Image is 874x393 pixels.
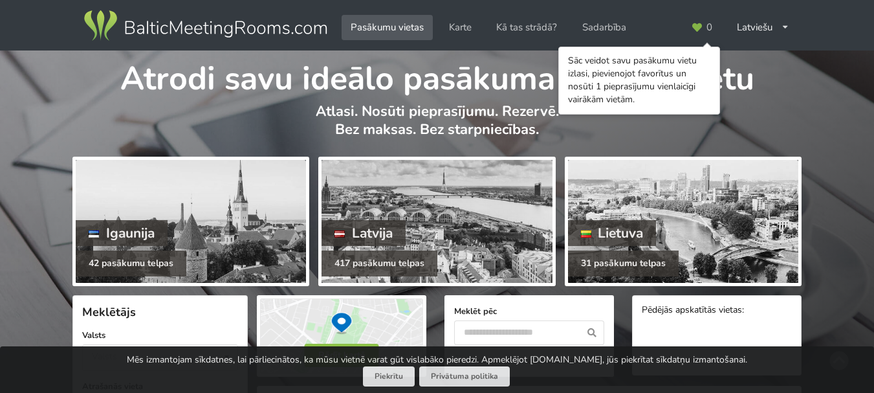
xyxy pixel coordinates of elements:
button: Rādīt kartē [305,344,379,367]
label: Meklēt pēc [454,305,604,318]
a: Lietuva 31 pasākumu telpas [565,157,802,286]
h1: Atrodi savu ideālo pasākuma norises vietu [72,51,802,100]
div: Pēdējās apskatītās vietas: [642,305,792,317]
a: Kā tas strādā? [487,15,566,40]
span: Meklētājs [82,304,136,320]
a: Sadarbība [573,15,635,40]
a: Latvija 417 pasākumu telpas [318,157,555,286]
a: Karte [440,15,481,40]
a: Igaunija 42 pasākumu telpas [72,157,309,286]
div: 417 pasākumu telpas [322,251,437,276]
div: Sāc veidot savu pasākumu vietu izlasi, pievienojot favorītus un nosūti 1 pieprasījumu vienlaicīgi... [568,54,710,106]
p: Atlasi. Nosūti pieprasījumu. Rezervē. Bez maksas. Bez starpniecības. [72,102,802,152]
button: Piekrītu [363,366,415,387]
div: Latviešu [728,15,798,40]
label: Valsts [82,329,238,342]
img: Rādīt kartē [257,295,426,377]
div: Lietuva [568,220,657,246]
img: Baltic Meeting Rooms [82,8,329,44]
div: 31 pasākumu telpas [568,251,679,276]
div: Igaunija [76,220,168,246]
div: 42 pasākumu telpas [76,251,186,276]
div: Latvija [322,220,406,246]
a: Pasākumu vietas [342,15,433,40]
a: Privātuma politika [419,366,510,387]
span: 0 [706,23,712,32]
